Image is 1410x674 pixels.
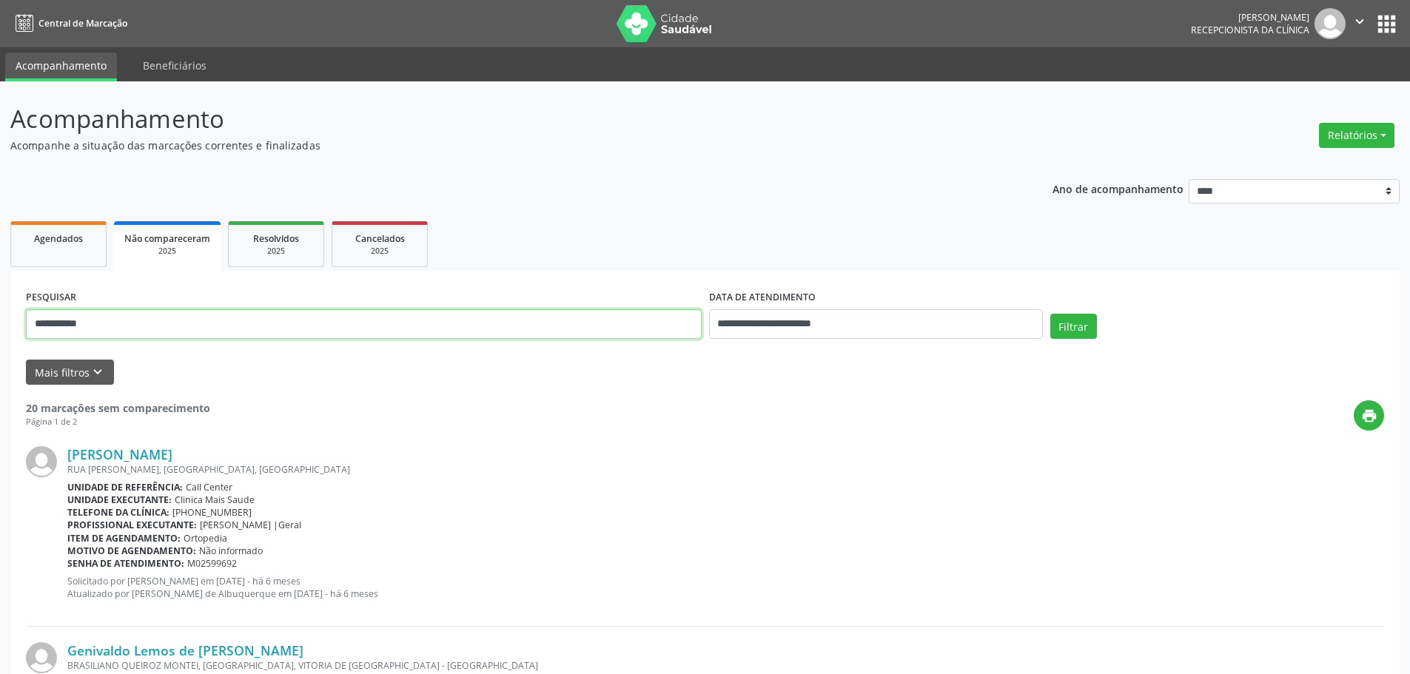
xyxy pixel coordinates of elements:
p: Acompanhe a situação das marcações correntes e finalizadas [10,138,983,153]
i:  [1352,13,1368,30]
i: keyboard_arrow_down [90,364,106,380]
span: Resolvidos [253,232,299,245]
p: Solicitado por [PERSON_NAME] em [DATE] - há 6 meses Atualizado por [PERSON_NAME] de Albuquerque e... [67,575,1384,600]
button: Filtrar [1050,314,1097,339]
img: img [26,446,57,477]
span: Não compareceram [124,232,210,245]
button: apps [1374,11,1400,37]
span: [PERSON_NAME] |Geral [200,519,301,531]
div: [PERSON_NAME] [1191,11,1309,24]
span: Não informado [199,545,263,557]
img: img [1315,8,1346,39]
div: 2025 [343,246,417,257]
div: RUA [PERSON_NAME], [GEOGRAPHIC_DATA], [GEOGRAPHIC_DATA] [67,463,1384,476]
b: Item de agendamento: [67,532,181,545]
span: M02599692 [187,557,237,570]
b: Profissional executante: [67,519,197,531]
button: Mais filtroskeyboard_arrow_down [26,360,114,385]
span: Ortopedia [184,532,227,545]
span: Agendados [34,232,83,245]
div: 2025 [239,246,313,257]
b: Unidade executante: [67,493,172,506]
p: Acompanhamento [10,101,983,138]
a: Beneficiários [132,53,217,78]
div: 2025 [124,246,210,257]
a: Central de Marcação [10,11,127,36]
b: Senha de atendimento: [67,557,184,570]
a: [PERSON_NAME] [67,446,172,462]
span: Central de Marcação [38,17,127,30]
img: img [26,642,57,673]
span: Recepcionista da clínica [1191,24,1309,36]
p: Ano de acompanhamento [1053,179,1184,198]
button:  [1346,8,1374,39]
i: print [1361,408,1377,424]
span: Clinica Mais Saude [175,493,255,506]
a: Genivaldo Lemos de [PERSON_NAME] [67,642,303,658]
span: Call Center [186,481,232,493]
strong: 20 marcações sem comparecimento [26,401,210,415]
b: Motivo de agendamento: [67,545,196,557]
span: Cancelados [355,232,405,245]
a: Acompanhamento [5,53,117,81]
button: print [1354,400,1384,431]
button: Relatórios [1319,123,1394,148]
b: Unidade de referência: [67,481,183,493]
div: Página 1 de 2 [26,416,210,428]
label: PESQUISAR [26,286,76,309]
label: DATA DE ATENDIMENTO [709,286,816,309]
div: BRASILIANO QUEIROZ MONTEI, [GEOGRAPHIC_DATA], VITORIA DE [GEOGRAPHIC_DATA] - [GEOGRAPHIC_DATA] [67,659,1384,672]
span: [PHONE_NUMBER] [172,506,252,519]
b: Telefone da clínica: [67,506,169,519]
